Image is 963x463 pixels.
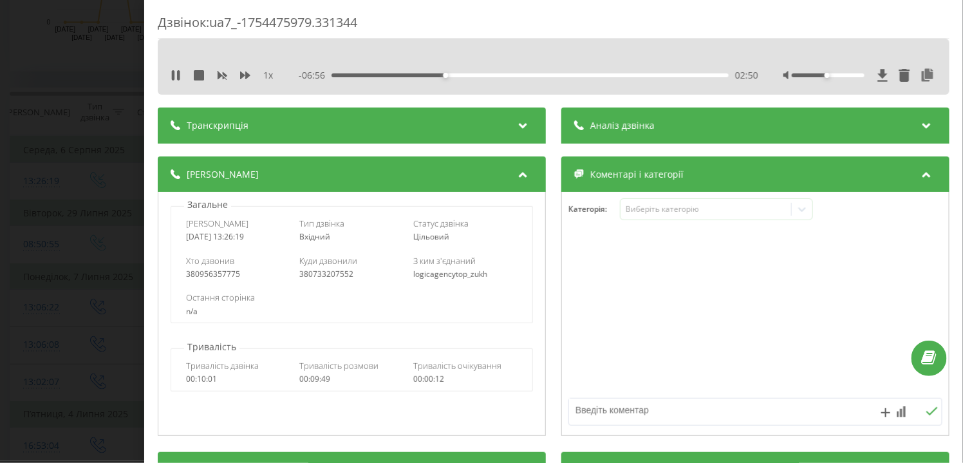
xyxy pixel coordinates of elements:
span: Остання сторінка [186,292,255,303]
span: Цільовий [414,231,450,242]
div: [DATE] 13:26:19 [186,232,290,241]
span: Тривалість дзвінка [186,360,259,372]
div: Accessibility label [444,73,449,78]
span: Тривалість очікування [414,360,502,372]
span: Вхідний [300,231,331,242]
div: Accessibility label [825,73,830,78]
div: n/a [186,307,518,316]
span: Куди дзвонили [300,255,358,267]
span: 1 x [263,69,273,82]
span: - 06:56 [299,69,332,82]
span: Тип дзвінка [300,218,345,229]
div: Виберіть категорію [626,204,787,214]
div: 00:00:12 [414,375,518,384]
div: Дзвінок : ua7_-1754475979.331344 [158,14,949,39]
span: 02:50 [735,69,758,82]
span: Транскрипція [187,119,248,132]
h4: Категорія : [569,205,621,214]
p: Загальне [184,198,231,211]
span: [PERSON_NAME] [186,218,248,229]
div: 00:09:49 [300,375,404,384]
div: logicagencytop_zukh [414,270,518,279]
span: Хто дзвонив [186,255,234,267]
span: [PERSON_NAME] [187,168,259,181]
span: Аналіз дзвінка [591,119,655,132]
span: Тривалість розмови [300,360,379,372]
div: 380956357775 [186,270,290,279]
div: 00:10:01 [186,375,290,384]
span: Коментарі і категорії [591,168,684,181]
span: З ким з'єднаний [414,255,476,267]
p: Тривалість [184,341,239,354]
div: 380733207552 [300,270,404,279]
span: Статус дзвінка [414,218,469,229]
